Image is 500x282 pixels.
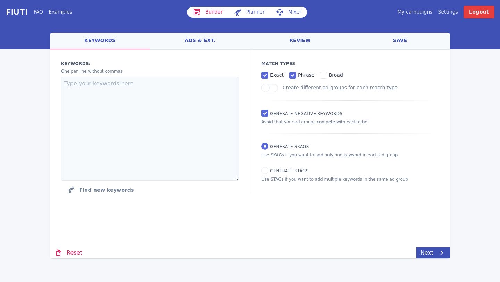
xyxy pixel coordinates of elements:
[61,183,140,197] button: Click to find new keywords related to those above
[464,6,494,18] a: Logout
[261,110,268,117] input: Generate Negative keywords
[438,8,458,16] a: Settings
[49,8,72,16] a: Examples
[228,7,270,18] a: Planner
[250,33,350,49] a: review
[270,111,342,116] span: Generate Negative keywords
[270,7,307,18] a: Mixer
[261,152,439,158] p: Use SKAGs if you want to add only one keyword in each ad group
[50,33,150,49] a: keywords
[289,72,296,79] input: phrase
[261,119,439,125] p: Avoid that your ad groups compete with each other
[261,176,439,182] p: Use STAGs if you want to add multiple keywords in the same ad group
[34,8,43,16] a: FAQ
[283,85,398,90] label: Create different ad groups for each match type
[298,72,315,78] span: phrase
[6,8,28,16] img: f731f27.png
[320,72,327,79] input: broad
[261,167,268,174] input: Generate STAGs
[270,72,284,78] span: exact
[150,33,250,49] a: ads & ext.
[61,68,239,74] p: One per line without commas
[416,247,450,258] a: Next
[187,7,228,18] a: Builder
[50,247,86,258] a: Reset
[261,60,439,67] p: Match Types
[270,144,309,149] span: Generate SKAGs
[270,168,308,173] span: Generate STAGs
[261,143,268,150] input: Generate SKAGs
[397,8,432,16] a: My campaigns
[350,33,450,49] a: save
[261,72,268,79] input: exact
[329,72,343,78] span: broad
[61,60,239,67] label: Keywords:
